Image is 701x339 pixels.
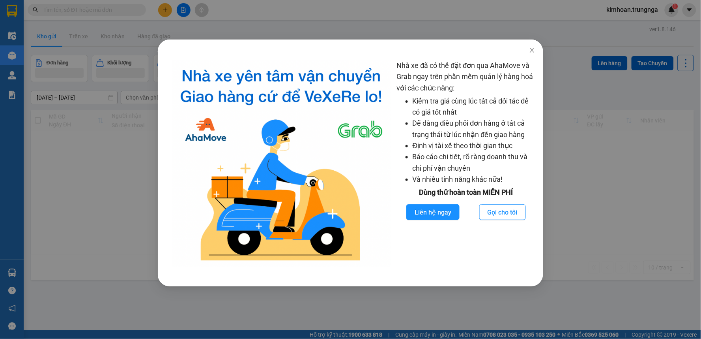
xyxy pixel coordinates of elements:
[521,40,543,62] button: Close
[488,207,518,217] span: Gọi cho tôi
[397,60,536,267] div: Nhà xe đã có thể đặt đơn qua AhaMove và Grab ngay trên phần mềm quản lý hàng hoá với các chức năng:
[413,96,536,118] li: Kiểm tra giá cùng lúc tất cả đối tác để có giá tốt nhất
[172,60,391,267] img: logo
[413,151,536,174] li: Báo cáo chi tiết, rõ ràng doanh thu và chi phí vận chuyển
[529,47,535,53] span: close
[479,204,526,220] button: Gọi cho tôi
[406,204,460,220] button: Liên hệ ngay
[413,140,536,151] li: Định vị tài xế theo thời gian thực
[415,207,451,217] span: Liên hệ ngay
[413,174,536,185] li: Và nhiều tính năng khác nữa!
[413,118,536,140] li: Dễ dàng điều phối đơn hàng ở tất cả trạng thái từ lúc nhận đến giao hàng
[397,187,536,198] div: Dùng thử hoàn toàn MIỄN PHÍ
